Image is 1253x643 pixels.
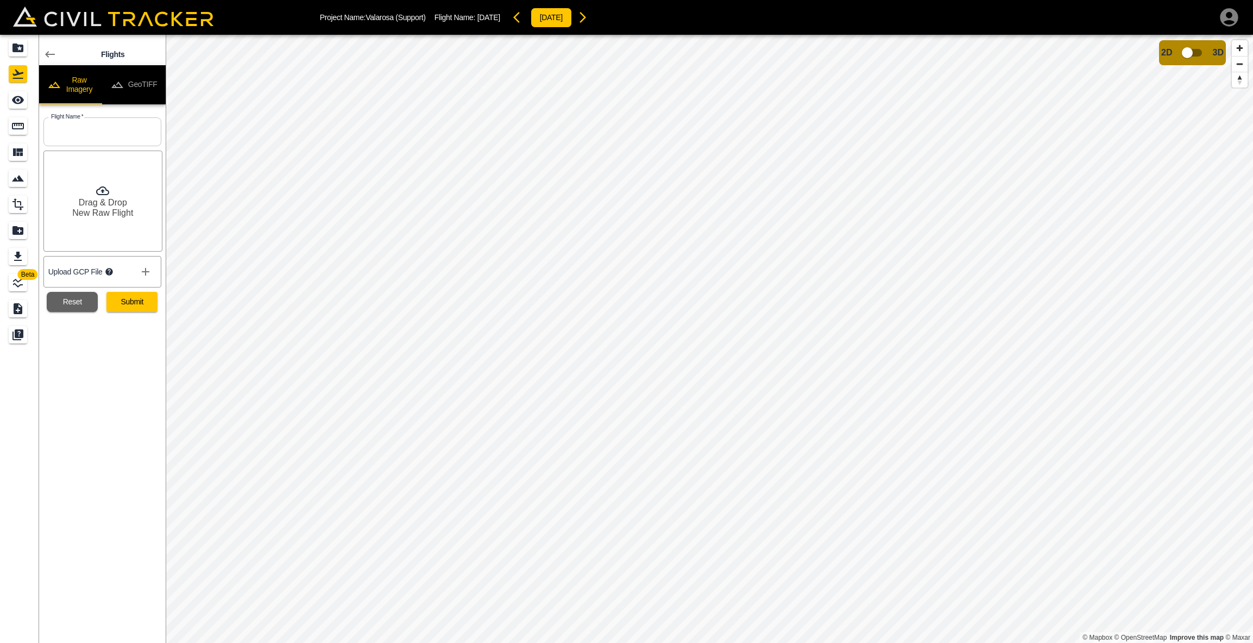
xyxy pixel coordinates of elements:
[1232,40,1248,56] button: Zoom in
[1213,48,1224,58] span: 3D
[320,13,426,22] p: Project Name: Valarosa (Support)
[1232,72,1248,88] button: Reset bearing to north
[13,7,213,27] img: Civil Tracker
[1115,634,1167,641] a: OpenStreetMap
[1170,634,1224,641] a: Map feedback
[1225,634,1250,641] a: Maxar
[477,13,500,22] span: [DATE]
[435,13,500,22] p: Flight Name:
[166,35,1253,643] canvas: Map
[1232,56,1248,72] button: Zoom out
[1161,48,1172,58] span: 2D
[531,8,572,28] button: [DATE]
[1082,634,1112,641] a: Mapbox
